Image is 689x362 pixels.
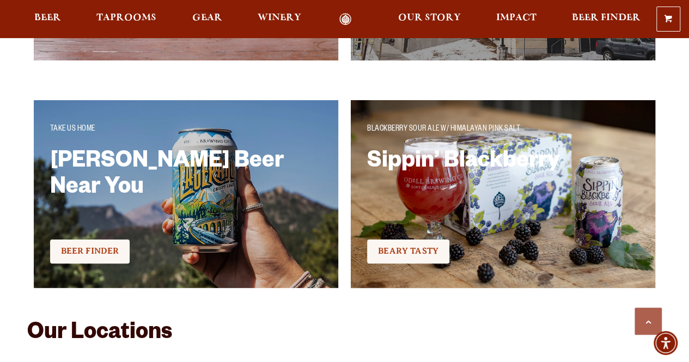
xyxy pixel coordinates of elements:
h2: Sippin’ Blackberry [367,150,626,220]
a: Beary Tasty [367,240,449,263]
span: Beer Finder [572,14,641,22]
span: TAKE US HOME [50,125,95,134]
h2: Our Locations [27,321,662,347]
a: Beer [27,13,68,26]
span: Impact [496,14,536,22]
a: Gear [185,13,229,26]
p: BLACKBERRY SOUR ALE W/ HIMALAYAN PINK SALT [367,123,639,136]
a: Our Story [391,13,468,26]
span: Beary Tasty [378,246,438,256]
span: BEER FINDER [61,246,119,256]
a: Scroll to top [635,308,662,335]
a: BEER FINDER [50,240,130,263]
a: Winery [251,13,308,26]
a: Beer Finder [565,13,648,26]
div: Check it Out [50,238,322,265]
span: Our Story [398,14,461,22]
span: Gear [192,14,222,22]
a: Odell Home [325,13,366,26]
a: Impact [489,13,544,26]
div: Check it Out [367,238,639,265]
span: Beer [34,14,61,22]
span: Taprooms [96,14,156,22]
div: Accessibility Menu [654,331,678,355]
a: Taprooms [89,13,163,26]
h2: [PERSON_NAME] Beer Near You [50,150,309,220]
span: Winery [258,14,301,22]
